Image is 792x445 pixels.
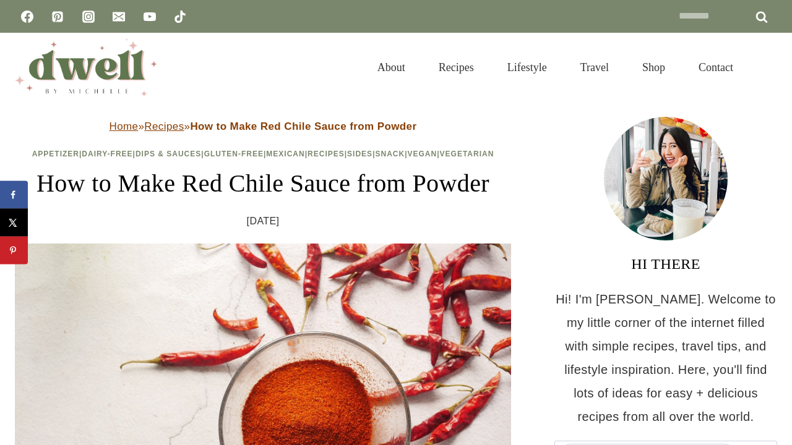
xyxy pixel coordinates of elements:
h3: HI THERE [554,253,777,275]
a: About [361,46,422,89]
p: Hi! I'm [PERSON_NAME]. Welcome to my little corner of the internet filled with simple recipes, tr... [554,287,777,428]
a: Facebook [15,4,40,29]
time: [DATE] [247,212,280,231]
a: Snack [375,150,405,158]
a: YouTube [137,4,162,29]
a: Dairy-Free [82,150,132,158]
a: Contact [682,46,750,89]
nav: Primary Navigation [361,46,750,89]
img: DWELL by michelle [15,39,157,96]
a: Recipes [422,46,491,89]
span: | | | | | | | | | [32,150,494,158]
a: Sides [347,150,372,158]
strong: How to Make Red Chile Sauce from Powder [190,121,416,132]
a: Gluten-Free [204,150,264,158]
a: Appetizer [32,150,79,158]
a: Dips & Sauces [136,150,201,158]
a: Mexican [266,150,304,158]
a: Pinterest [45,4,70,29]
a: Lifestyle [491,46,564,89]
a: Home [110,121,139,132]
a: Email [106,4,131,29]
a: Travel [564,46,626,89]
a: Instagram [76,4,101,29]
a: Shop [626,46,682,89]
span: » » [110,121,417,132]
button: View Search Form [756,57,777,78]
a: TikTok [168,4,192,29]
h1: How to Make Red Chile Sauce from Powder [15,165,511,202]
a: Vegetarian [440,150,494,158]
a: Vegan [408,150,437,158]
a: Recipes [144,121,184,132]
a: Recipes [308,150,345,158]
